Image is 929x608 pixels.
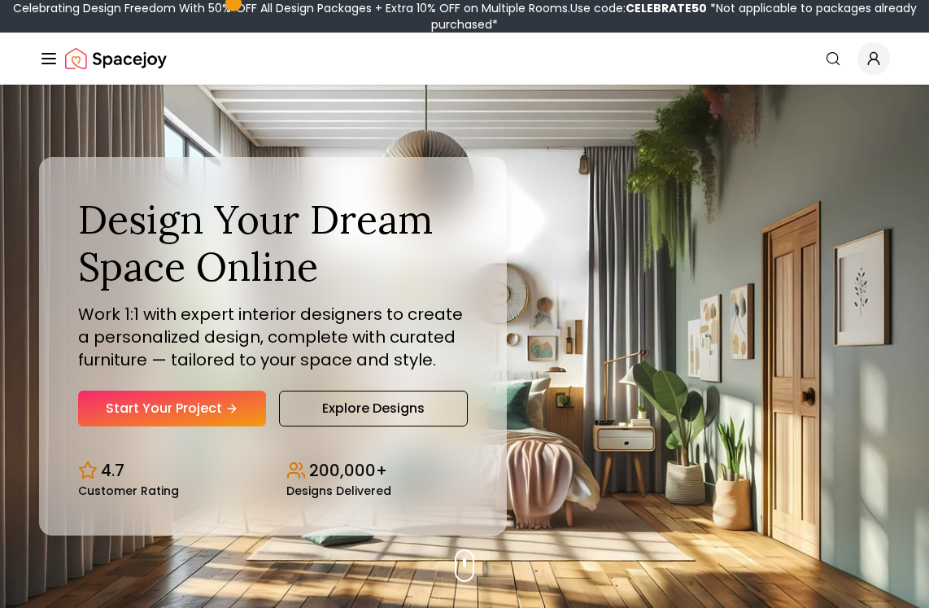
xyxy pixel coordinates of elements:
p: Work 1:1 with expert interior designers to create a personalized design, complete with curated fu... [78,303,468,371]
h1: Design Your Dream Space Online [78,196,468,290]
small: Designs Delivered [286,485,391,496]
a: Explore Designs [279,391,469,426]
nav: Global [39,33,890,85]
div: Design stats [78,446,468,496]
p: 4.7 [101,459,124,482]
img: Spacejoy Logo [65,42,167,75]
a: Start Your Project [78,391,266,426]
a: Spacejoy [65,42,167,75]
small: Customer Rating [78,485,179,496]
p: 200,000+ [309,459,387,482]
